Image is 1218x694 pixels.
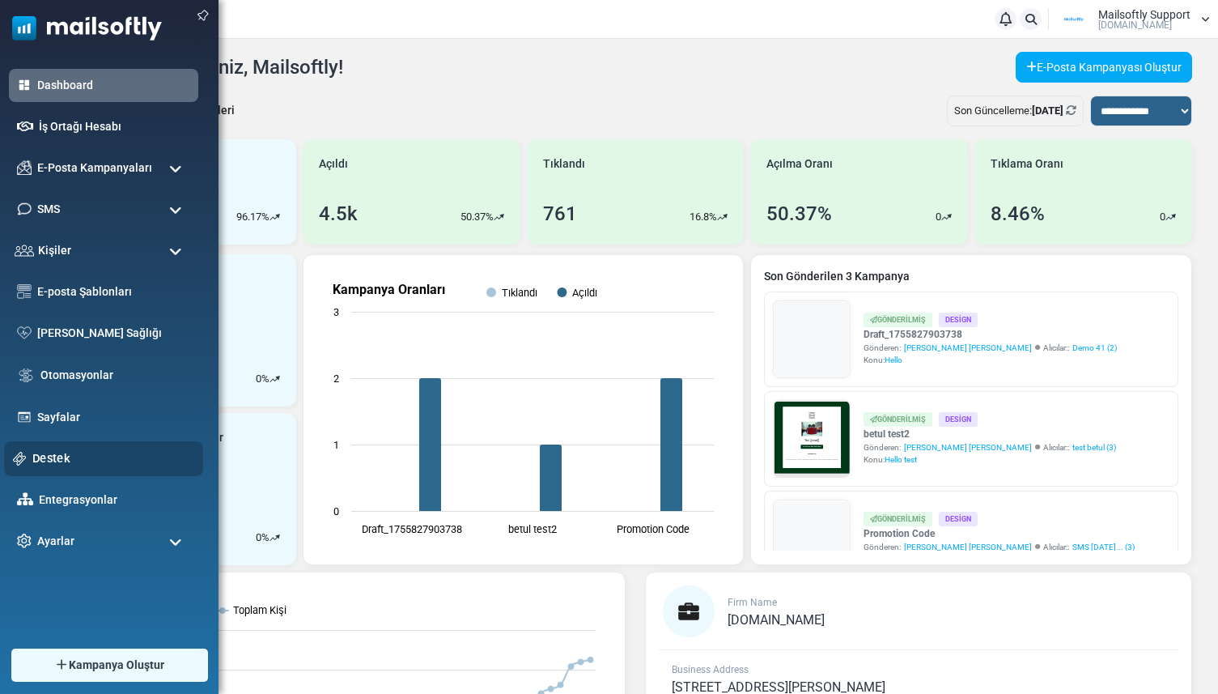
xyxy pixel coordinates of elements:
p: 16.8% [690,209,717,225]
a: SMS [DATE]... (3) [1072,541,1135,553]
h1: Test {(email)} [73,281,486,306]
span: Hello [885,356,902,364]
a: Sayfalar [37,409,190,426]
img: support-icon.svg [13,452,27,466]
a: [PERSON_NAME] Sağlığı [37,325,190,342]
div: Gönderilmiş [864,412,932,426]
a: [DOMAIN_NAME] [728,614,825,627]
text: Draft_1755827903738 [361,523,461,535]
a: Entegrasyonlar [39,492,190,509]
img: landing_pages.svg [17,410,32,424]
text: betul test2 [508,523,557,535]
span: [DOMAIN_NAME] [1098,20,1172,30]
text: 3 [333,306,339,318]
img: sms-icon.png [17,202,32,216]
strong: Follow Us [248,383,310,397]
span: Ayarlar [37,533,74,550]
div: Gönderen: Alıcılar:: [864,441,1116,453]
div: 4.5k [319,199,358,228]
a: Otomasyonlar [40,367,190,384]
a: test betul (3) [1072,441,1116,453]
div: Design [939,412,978,426]
span: Kişiler [38,242,71,259]
div: 8.46% [991,199,1045,228]
text: 2 [333,373,339,385]
img: settings-icon.svg [17,534,32,548]
p: 0 [256,530,261,546]
img: campaigns-icon.png [17,160,32,175]
p: 0 [936,209,941,225]
div: Konu: [864,453,1116,466]
span: [DOMAIN_NAME] [728,612,825,628]
div: 761 [543,199,577,228]
text: Açıldı [572,287,597,299]
span: SMS [37,201,60,218]
div: Gönderen: Alıcılar:: [864,541,1135,553]
a: Draft_1755827903738 [864,327,1117,342]
div: Gönderen: Alıcılar:: [864,342,1117,354]
p: 96.17% [236,209,269,225]
div: Gönderilmiş [864,512,932,526]
img: contacts-icon.svg [15,245,34,256]
text: Promotion Code [617,523,690,535]
span: Tıklandı [543,155,585,172]
text: 1 [333,439,339,451]
a: E-posta Şablonları [37,283,190,300]
svg: Kampanya Oranları [316,268,730,551]
span: Açıldı [319,155,348,172]
strong: Shop Now and Save Big! [213,330,346,343]
a: betul test2 [864,427,1116,441]
div: Konu: [864,354,1117,366]
a: Promotion Code [864,526,1135,541]
div: % [256,371,280,387]
div: 50.37% [766,199,832,228]
a: Demo 41 (2) [1072,342,1117,354]
p: Lorem ipsum dolor sit amet, consectetur adipiscing elit, sed do eiusmod tempor incididunt [85,425,473,441]
img: dashboard-icon-active.svg [17,78,32,92]
div: Gönderilmiş [864,313,932,326]
span: Mailsoftly Support [1098,9,1190,20]
text: 0 [333,505,339,517]
div: Design [939,313,978,326]
text: Toplam Kişi [233,604,286,616]
span: Tıklama Oranı [991,155,1063,172]
a: İş Ortağı Hesabı [39,118,190,135]
img: User Logo [1054,7,1094,32]
img: workflow.svg [17,366,35,385]
span: Business Address [672,664,749,675]
span: Kampanya Oluştur [69,657,164,674]
span: Açılma Oranı [766,155,833,172]
a: Destek [32,449,194,467]
p: 0 [256,371,261,387]
p: 50.37% [460,209,494,225]
span: Firm Name [728,597,777,608]
span: [PERSON_NAME] [PERSON_NAME] [904,541,1032,553]
span: E-Posta Kampanyaları [37,160,152,177]
a: Son Gönderilen 3 Kampanya [764,268,1178,285]
text: Tıklandı [502,287,537,299]
a: E-Posta Kampanyası Oluştur [1016,52,1192,83]
a: Dashboard [37,77,190,94]
img: domain-health-icon.svg [17,326,32,339]
p: 0 [1160,209,1165,225]
b: [DATE] [1032,104,1063,117]
img: email-templates-icon.svg [17,284,32,299]
div: Design [939,512,978,526]
a: User Logo Mailsoftly Support [DOMAIN_NAME] [1054,7,1210,32]
span: [PERSON_NAME] [PERSON_NAME] [904,441,1032,453]
a: Refresh Stats [1066,104,1076,117]
text: Kampanya Oranları [333,282,445,297]
div: Son Güncelleme: [947,96,1084,126]
a: Shop Now and Save Big! [197,321,363,351]
span: [PERSON_NAME] [PERSON_NAME] [904,342,1032,354]
span: Hello test [885,455,917,464]
div: % [256,530,280,546]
